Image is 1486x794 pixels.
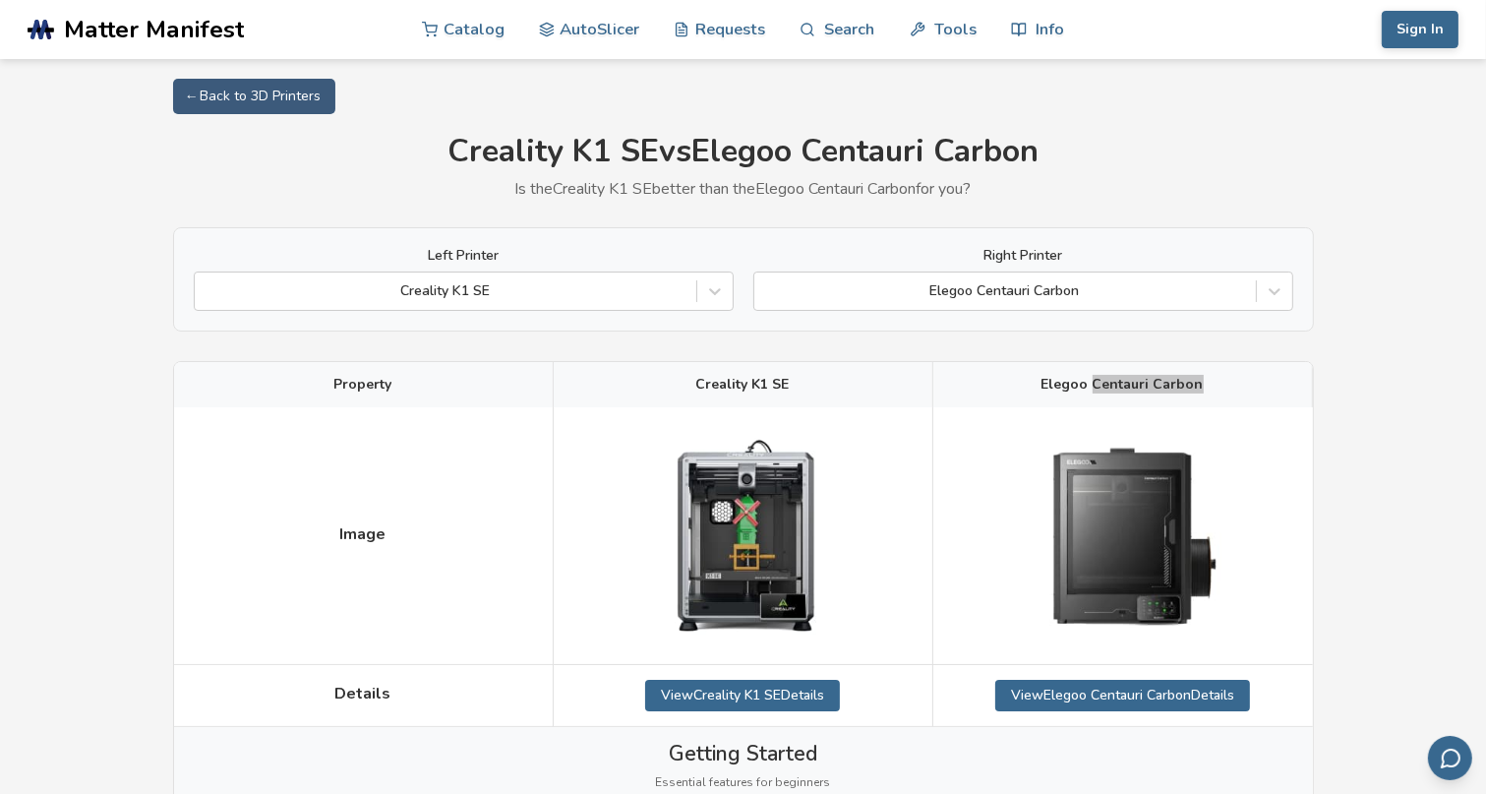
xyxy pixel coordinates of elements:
a: ViewCreality K1 SEDetails [645,680,840,711]
span: Matter Manifest [64,16,244,43]
span: Creality K1 SE [696,377,790,393]
img: Elegoo Centauri Carbon [1025,422,1221,648]
span: Property [334,377,392,393]
span: Elegoo Centauri Carbon [1041,377,1204,393]
label: Left Printer [194,248,734,264]
button: Send feedback via email [1428,736,1472,780]
button: Sign In [1382,11,1458,48]
span: Details [335,685,391,702]
img: Creality K1 SE [644,438,841,635]
span: Getting Started [669,742,817,765]
span: Essential features for beginners [656,776,831,790]
a: ← Back to 3D Printers [173,79,335,114]
h1: Creality K1 SE vs Elegoo Centauri Carbon [173,134,1314,170]
p: Is the Creality K1 SE better than the Elegoo Centauri Carbon for you? [173,180,1314,198]
input: Elegoo Centauri Carbon [764,283,768,299]
input: Creality K1 SE [205,283,208,299]
label: Right Printer [753,248,1293,264]
span: Image [340,525,386,543]
a: ViewElegoo Centauri CarbonDetails [995,680,1250,711]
